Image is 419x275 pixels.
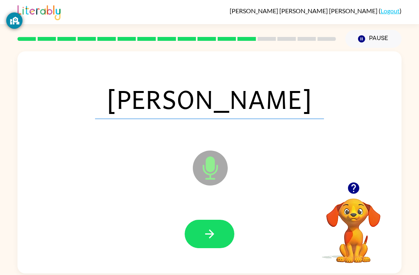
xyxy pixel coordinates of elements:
div: ( ) [230,7,402,14]
span: [PERSON_NAME] [PERSON_NAME] [PERSON_NAME] [230,7,379,14]
button: GoGuardian Privacy Information [6,12,23,29]
span: [PERSON_NAME] [95,79,324,119]
button: Pause [345,30,402,48]
a: Logout [381,7,400,14]
video: Your browser must support playing .mp4 files to use Literably. Please try using another browser. [315,186,392,264]
img: Literably [17,3,61,20]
